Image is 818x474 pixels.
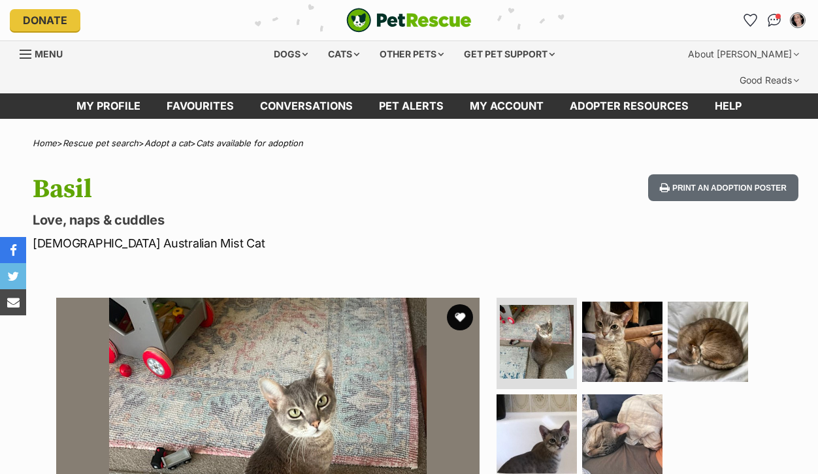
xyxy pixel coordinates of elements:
[500,305,574,379] img: Photo of Basil
[33,174,500,204] h1: Basil
[557,93,702,119] a: Adopter resources
[346,8,472,33] a: PetRescue
[457,93,557,119] a: My account
[196,138,303,148] a: Cats available for adoption
[370,41,453,67] div: Other pets
[768,14,781,27] img: chat-41dd97257d64d25036548639549fe6c8038ab92f7586957e7f3b1b290dea8141.svg
[33,234,500,252] p: [DEMOGRAPHIC_DATA] Australian Mist Cat
[247,93,366,119] a: conversations
[648,174,798,201] button: Print an adoption poster
[154,93,247,119] a: Favourites
[582,302,663,382] img: Photo of Basil
[319,41,368,67] div: Cats
[63,93,154,119] a: My profile
[20,41,72,65] a: Menu
[730,67,808,93] div: Good Reads
[265,41,317,67] div: Dogs
[787,10,808,31] button: My account
[144,138,190,148] a: Adopt a cat
[35,48,63,59] span: Menu
[33,211,500,229] p: Love, naps & cuddles
[63,138,139,148] a: Rescue pet search
[740,10,808,31] ul: Account quick links
[366,93,457,119] a: Pet alerts
[668,302,748,382] img: Photo of Basil
[791,14,804,27] img: Abby Gee profile pic
[33,138,57,148] a: Home
[740,10,761,31] a: Favourites
[455,41,564,67] div: Get pet support
[679,41,808,67] div: About [PERSON_NAME]
[346,8,472,33] img: logo-cat-932fe2b9b8326f06289b0f2fb663e598f794de774fb13d1741a6617ecf9a85b4.svg
[10,9,80,31] a: Donate
[447,304,473,330] button: favourite
[702,93,755,119] a: Help
[764,10,785,31] a: Conversations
